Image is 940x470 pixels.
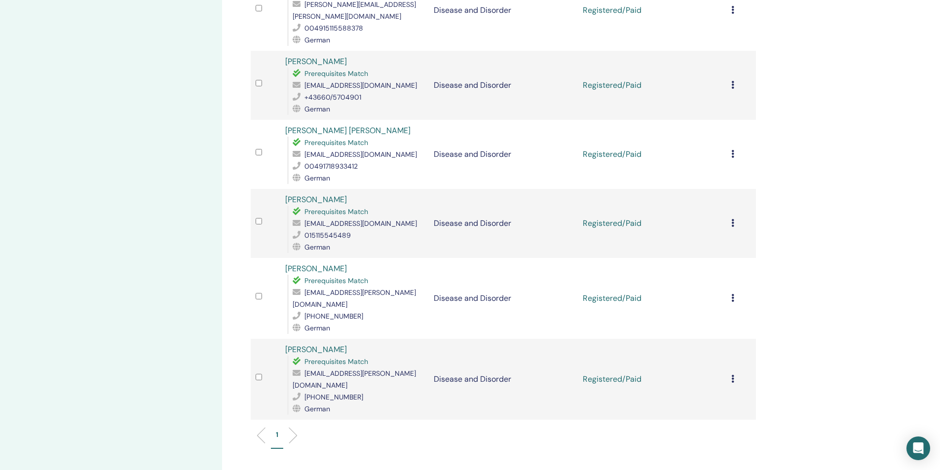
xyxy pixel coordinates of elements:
[304,81,417,90] span: [EMAIL_ADDRESS][DOMAIN_NAME]
[285,263,347,274] a: [PERSON_NAME]
[429,51,577,120] td: Disease and Disorder
[304,393,363,401] span: [PHONE_NUMBER]
[304,276,368,285] span: Prerequisites Match
[304,231,351,240] span: 015115545489
[429,258,577,339] td: Disease and Disorder
[304,105,330,113] span: German
[276,430,278,440] p: 1
[429,120,577,189] td: Disease and Disorder
[293,288,416,309] span: [EMAIL_ADDRESS][PERSON_NAME][DOMAIN_NAME]
[285,344,347,355] a: [PERSON_NAME]
[304,243,330,252] span: German
[293,369,416,390] span: [EMAIL_ADDRESS][PERSON_NAME][DOMAIN_NAME]
[304,174,330,182] span: German
[285,125,411,136] a: [PERSON_NAME] [PERSON_NAME]
[304,150,417,159] span: [EMAIL_ADDRESS][DOMAIN_NAME]
[304,312,363,321] span: [PHONE_NUMBER]
[304,357,368,366] span: Prerequisites Match
[429,189,577,258] td: Disease and Disorder
[285,194,347,205] a: [PERSON_NAME]
[304,207,368,216] span: Prerequisites Match
[304,219,417,228] span: [EMAIL_ADDRESS][DOMAIN_NAME]
[304,404,330,413] span: German
[906,436,930,460] div: Open Intercom Messenger
[304,324,330,332] span: German
[304,69,368,78] span: Prerequisites Match
[304,138,368,147] span: Prerequisites Match
[304,24,363,33] span: 004915115588378
[304,36,330,44] span: German
[285,56,347,67] a: [PERSON_NAME]
[429,339,577,420] td: Disease and Disorder
[304,162,358,171] span: 00491718933412
[304,93,361,102] span: +43660/5704901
